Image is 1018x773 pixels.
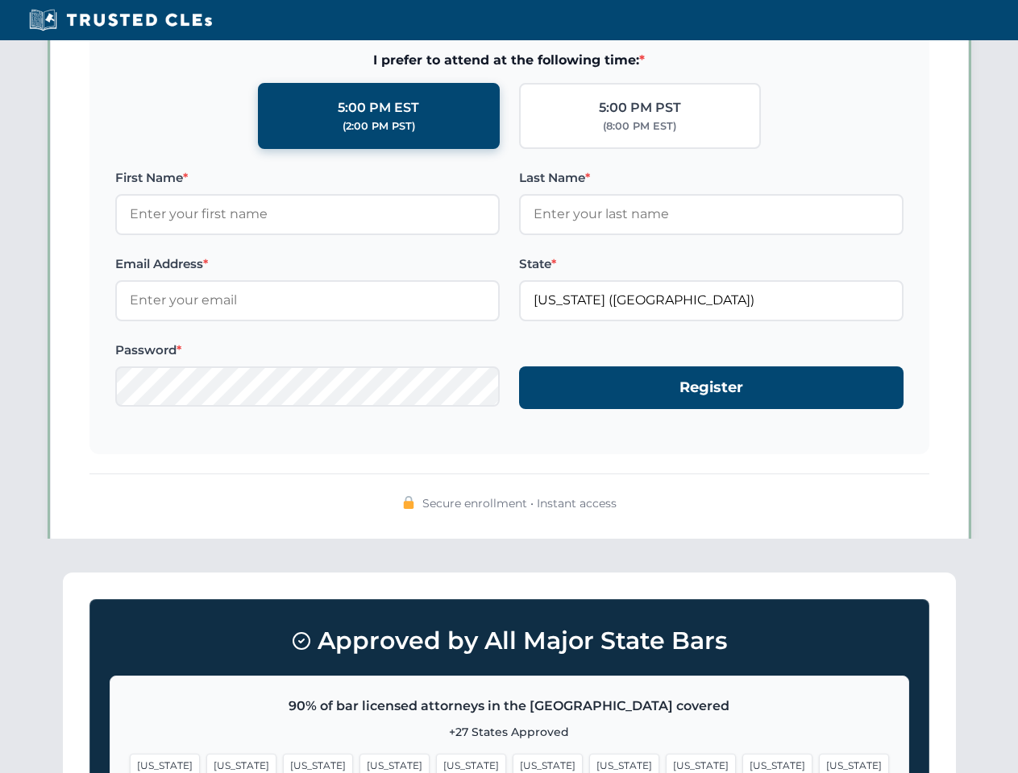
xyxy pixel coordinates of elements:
[115,254,500,274] label: Email Address
[519,254,904,274] label: State
[338,97,419,118] div: 5:00 PM EST
[603,118,676,134] div: (8:00 PM EST)
[24,8,217,32] img: Trusted CLEs
[519,194,904,234] input: Enter your last name
[130,696,889,717] p: 90% of bar licensed attorneys in the [GEOGRAPHIC_DATA] covered
[519,168,904,188] label: Last Name
[599,97,681,118] div: 5:00 PM PST
[115,168,500,188] label: First Name
[422,494,617,512] span: Secure enrollment • Instant access
[402,496,415,509] img: 🔒
[519,366,904,409] button: Register
[115,194,500,234] input: Enter your first name
[115,280,500,320] input: Enter your email
[115,341,500,360] label: Password
[115,50,904,71] span: I prefer to attend at the following time:
[343,118,415,134] div: (2:00 PM PST)
[130,723,889,741] p: +27 States Approved
[110,619,909,663] h3: Approved by All Major State Bars
[519,280,904,320] input: Florida (FL)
